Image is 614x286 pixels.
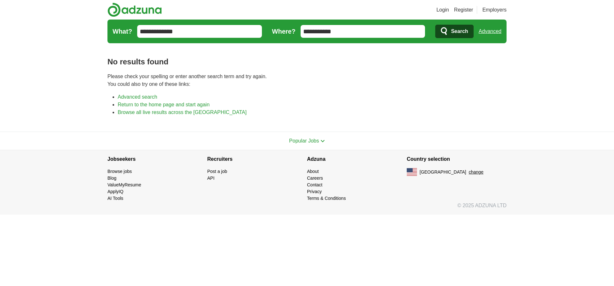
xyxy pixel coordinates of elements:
a: Advanced [479,25,501,38]
a: Browse jobs [107,169,132,174]
p: Please check your spelling or enter another search term and try again. You could also try one of ... [107,73,507,88]
a: Browse all live results across the [GEOGRAPHIC_DATA] [118,110,247,115]
img: US flag [407,168,417,176]
img: toggle icon [320,140,325,143]
img: Adzuna logo [107,3,162,17]
a: Blog [107,176,116,181]
span: Search [451,25,468,38]
h4: Country selection [407,150,507,168]
div: © 2025 ADZUNA LTD [102,202,512,215]
button: Search [435,25,473,38]
span: Popular Jobs [289,138,319,143]
a: Advanced search [118,94,157,100]
a: Terms & Conditions [307,196,346,201]
h1: No results found [107,56,507,68]
label: What? [113,27,132,36]
a: Return to the home page and start again [118,102,209,107]
a: Login [437,6,449,14]
a: ValueMyResume [107,182,141,187]
a: Privacy [307,189,322,194]
a: About [307,169,319,174]
a: AI Tools [107,196,123,201]
a: Careers [307,176,323,181]
a: Employers [482,6,507,14]
a: Post a job [207,169,227,174]
span: [GEOGRAPHIC_DATA] [420,169,466,176]
a: ApplyIQ [107,189,123,194]
label: Where? [272,27,295,36]
a: API [207,176,215,181]
a: Register [454,6,473,14]
a: Contact [307,182,322,187]
button: change [469,169,484,176]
